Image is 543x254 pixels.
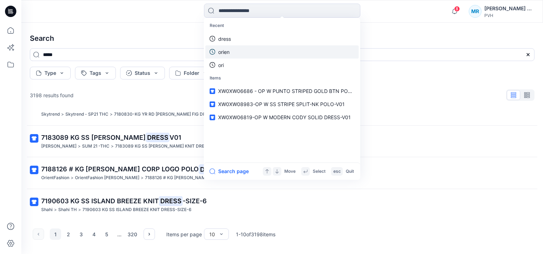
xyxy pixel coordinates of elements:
[58,206,77,214] p: Shahi TH
[141,174,144,182] p: >
[218,48,230,56] p: orien
[159,196,183,206] mark: DRESS
[61,111,64,118] p: >
[166,231,202,238] p: Items per page
[71,174,74,182] p: >
[30,67,71,79] button: Type
[169,67,214,79] button: Folder
[218,114,351,120] span: XW0XW06819-OP W MODERN CODY SOLID DRESS-V01
[218,88,375,94] span: XW0XW06686 - OP W PUNTO STRIPED GOLD BTN POLO_3D Fit 3
[469,5,482,18] div: MR
[454,6,460,12] span: 8
[82,206,192,214] p: 7190603 KG SS ISLAND BREEZE KNIT DRESS-SIZE-6
[218,101,345,107] span: XW0XW08983-OP W SS STRIPE SPLIT-NK POLO-V01
[115,143,219,150] p: 7183089 KG SS TINA KNIT DRESS V01
[110,111,113,118] p: >
[218,35,231,43] p: dress
[50,228,61,240] button: 1
[114,111,231,118] p: 7180830-KG YR RD CATHRINE FIG DRESS - 201211
[54,206,57,214] p: >
[75,67,116,79] button: Tags
[218,61,224,69] p: ori
[41,197,159,205] span: 7190603 KG SS ISLAND BREEZE KNIT
[284,168,296,175] p: Move
[127,228,138,240] button: 320
[82,143,109,150] p: SUM 21 -THC
[145,174,264,182] p: 7188126 # KG TOMMY CORP LOGO POLO DRESS
[210,167,249,176] button: Search page
[313,168,326,175] p: Select
[41,111,60,118] p: Skytrend
[199,164,222,174] mark: DRESS
[26,192,539,218] a: 7190603 KG SS ISLAND BREEZE KNITDRESS-SIZE-6Shahi>Shahi TH>7190603 KG SS ISLAND BREEZE KNIT DRESS...
[41,174,69,182] p: OrientFashion
[78,206,81,214] p: >
[63,228,74,240] button: 2
[183,197,207,205] span: -SIZE-6
[170,101,194,111] mark: DRESS
[41,143,76,150] p: Eastman
[41,134,146,141] span: 7183089 KG SS [PERSON_NAME]
[484,13,534,18] div: PVH
[333,168,341,175] p: esc
[111,143,114,150] p: >
[346,168,354,175] p: Quit
[205,84,359,98] a: XW0XW06686 - OP W PUNTO STRIPED GOLD BTN POLO_3D Fit 3
[205,19,359,32] p: Recent
[41,206,53,214] p: Shahi
[170,134,181,141] span: V01
[146,132,170,142] mark: DRESS
[205,72,359,85] p: Items
[484,4,534,13] div: [PERSON_NAME] Theertha
[24,28,540,48] h4: Search
[120,67,165,79] button: Status
[205,45,359,59] a: orien
[78,143,81,150] p: >
[26,160,539,186] a: 7188126 # KG [PERSON_NAME] CORP LOGO POLODRESSOrientFashion>OrientFashion [PERSON_NAME]>7188126 #...
[41,165,199,173] span: 7188126 # KG [PERSON_NAME] CORP LOGO POLO
[114,228,125,240] div: ...
[205,111,359,124] a: XW0XW06819-OP W MODERN CODY SOLID DRESS-V01
[205,59,359,72] a: ori
[75,174,139,182] p: OrientFashion Tommy
[236,231,275,238] p: 1 - 10 of 3198 items
[30,92,74,99] p: 3198 results found
[101,228,112,240] button: 5
[88,228,100,240] button: 4
[205,32,359,45] a: dress
[209,231,215,238] div: 10
[75,228,87,240] button: 3
[65,111,108,118] p: Skytrend - SP21 THC
[26,128,539,154] a: 7183089 KG SS [PERSON_NAME]DRESSV01[PERSON_NAME]>SUM 21 -THC>7183089 KG SS [PERSON_NAME] KNIT DRE...
[205,98,359,111] a: XW0XW08983-OP W SS STRIPE SPLIT-NK POLO-V01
